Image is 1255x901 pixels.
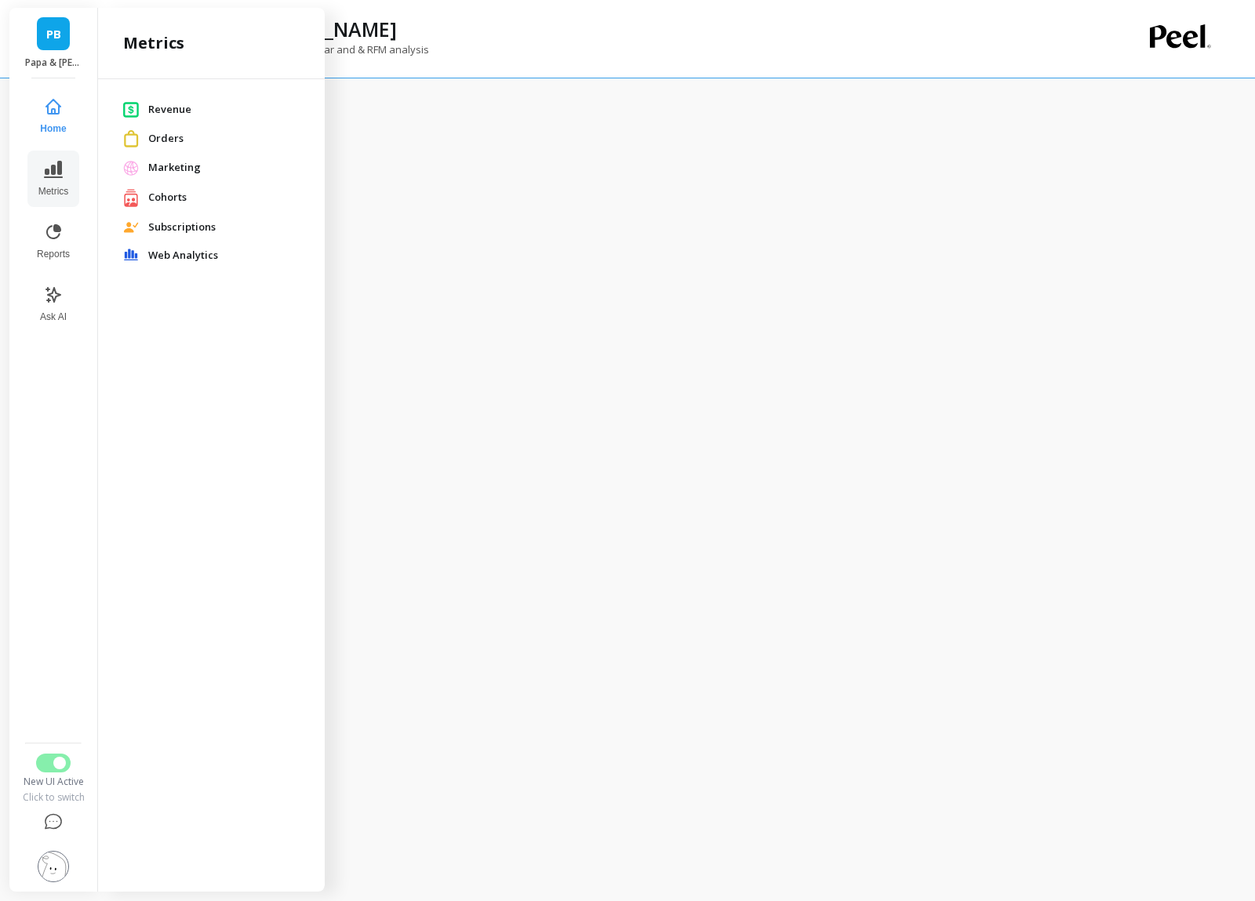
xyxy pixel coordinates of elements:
[148,102,300,118] span: Revenue
[36,754,71,772] button: Switch to Legacy UI
[148,131,300,147] span: Orders
[148,160,300,176] span: Marketing
[40,311,67,323] span: Ask AI
[40,122,66,135] span: Home
[27,213,79,270] button: Reports
[27,151,79,207] button: Metrics
[123,160,139,176] img: [object Object]
[38,185,69,198] span: Metrics
[37,248,70,260] span: Reports
[21,804,85,841] button: Help
[25,56,82,69] p: Papa & Barkley
[148,220,300,235] span: Subscriptions
[123,249,139,261] img: [object Object]
[123,101,139,118] img: [object Object]
[123,222,139,233] img: [object Object]
[148,248,300,263] span: Web Analytics
[123,32,184,54] h2: Metrics
[132,109,1224,870] iframe: Omni Embed
[46,25,61,43] span: PB
[21,841,85,892] button: Settings
[27,88,79,144] button: Home
[27,276,79,332] button: Ask AI
[123,130,139,147] img: [object Object]
[21,776,85,788] div: New UI Active
[123,188,139,208] img: [object Object]
[148,190,300,205] span: Cohorts
[21,791,85,804] div: Click to switch
[38,851,69,882] img: profile picture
